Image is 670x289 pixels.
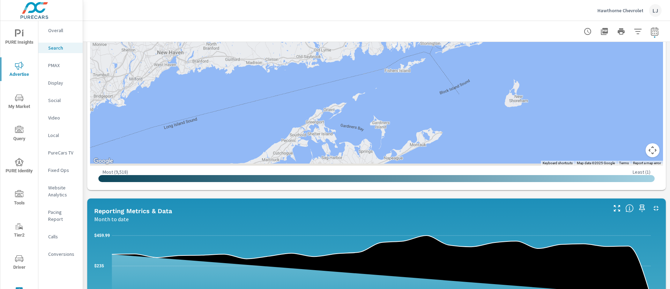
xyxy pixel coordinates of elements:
[94,233,110,238] text: $459.99
[649,4,662,17] div: LJ
[543,161,573,166] button: Keyboard shortcuts
[48,114,77,121] p: Video
[103,169,128,175] p: Most ( 9,518 )
[631,24,645,38] button: Apply Filters
[38,78,83,88] div: Display
[38,95,83,106] div: Social
[38,182,83,200] div: Website Analytics
[38,165,83,175] div: Fixed Ops
[48,149,77,156] p: PureCars TV
[48,251,77,258] p: Conversions
[2,29,36,46] span: PURE Insights
[48,62,77,69] p: PMAX
[48,97,77,104] p: Social
[633,161,661,165] a: Report a map error
[48,233,77,240] p: Calls
[38,147,83,158] div: PureCars TV
[94,215,129,223] p: Month to date
[38,249,83,259] div: Conversions
[38,207,83,224] div: Pacing Report
[92,157,115,166] a: Open this area in Google Maps (opens a new window)
[577,161,615,165] span: Map data ©2025 Google
[38,25,83,36] div: Overall
[38,130,83,140] div: Local
[94,263,104,268] text: $235
[48,132,77,139] p: Local
[619,161,629,165] a: Terms (opens in new tab)
[2,158,36,175] span: PURE Identity
[2,94,36,111] span: My Market
[2,254,36,272] span: Driver
[2,126,36,143] span: Query
[597,7,643,14] p: Hawthorne Chevrolet
[597,24,611,38] button: "Export Report to PDF"
[48,27,77,34] p: Overall
[2,62,36,79] span: Advertise
[48,79,77,86] p: Display
[646,143,660,157] button: Map camera controls
[48,167,77,174] p: Fixed Ops
[38,113,83,123] div: Video
[650,203,662,214] button: Minimize Widget
[92,157,115,166] img: Google
[625,204,634,212] span: Understand Search data over time and see how metrics compare to each other.
[38,43,83,53] div: Search
[48,44,77,51] p: Search
[611,203,623,214] button: Make Fullscreen
[633,169,650,175] p: Least ( 1 )
[94,207,172,215] h5: Reporting Metrics & Data
[614,24,628,38] button: Print Report
[2,222,36,239] span: Tier2
[48,184,77,198] p: Website Analytics
[38,231,83,242] div: Calls
[2,190,36,207] span: Tools
[636,203,648,214] span: Save this to your personalized report
[648,24,662,38] button: Select Date Range
[38,60,83,71] div: PMAX
[48,209,77,223] p: Pacing Report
